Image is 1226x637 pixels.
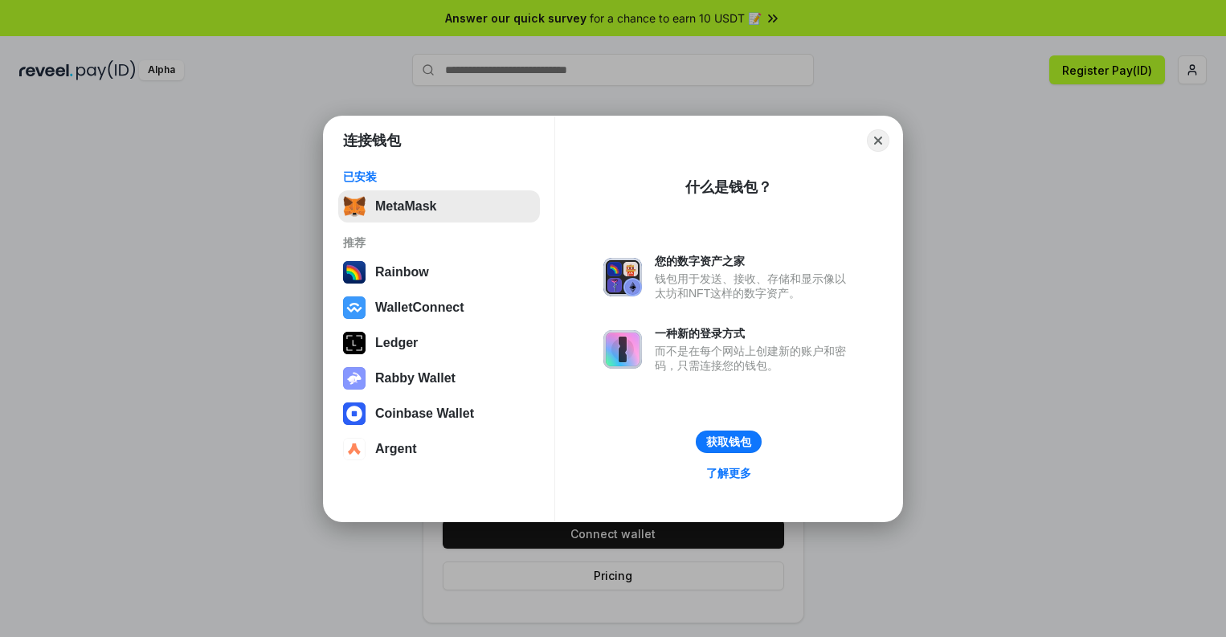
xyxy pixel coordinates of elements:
div: 一种新的登录方式 [655,326,854,341]
div: 获取钱包 [706,435,751,449]
button: WalletConnect [338,292,540,324]
h1: 连接钱包 [343,131,401,150]
div: 推荐 [343,235,535,250]
div: Argent [375,442,417,456]
img: svg+xml,%3Csvg%20xmlns%3D%22http%3A%2F%2Fwww.w3.org%2F2000%2Fsvg%22%20fill%3D%22none%22%20viewBox... [343,367,366,390]
button: Rabby Wallet [338,362,540,394]
div: 您的数字资产之家 [655,254,854,268]
div: Ledger [375,336,418,350]
div: 钱包用于发送、接收、存储和显示像以太坊和NFT这样的数字资产。 [655,272,854,300]
img: svg+xml,%3Csvg%20xmlns%3D%22http%3A%2F%2Fwww.w3.org%2F2000%2Fsvg%22%20fill%3D%22none%22%20viewBox... [603,330,642,369]
img: svg+xml,%3Csvg%20width%3D%2228%22%20height%3D%2228%22%20viewBox%3D%220%200%2028%2028%22%20fill%3D... [343,402,366,425]
img: svg+xml,%3Csvg%20width%3D%2228%22%20height%3D%2228%22%20viewBox%3D%220%200%2028%2028%22%20fill%3D... [343,296,366,319]
div: Rainbow [375,265,429,280]
img: svg+xml,%3Csvg%20xmlns%3D%22http%3A%2F%2Fwww.w3.org%2F2000%2Fsvg%22%20width%3D%2228%22%20height%3... [343,332,366,354]
div: 已安装 [343,169,535,184]
div: 而不是在每个网站上创建新的账户和密码，只需连接您的钱包。 [655,344,854,373]
div: WalletConnect [375,300,464,315]
button: MetaMask [338,190,540,223]
img: svg+xml,%3Csvg%20width%3D%2228%22%20height%3D%2228%22%20viewBox%3D%220%200%2028%2028%22%20fill%3D... [343,438,366,460]
a: 了解更多 [697,463,761,484]
img: svg+xml,%3Csvg%20width%3D%22120%22%20height%3D%22120%22%20viewBox%3D%220%200%20120%20120%22%20fil... [343,261,366,284]
div: 什么是钱包？ [685,178,772,197]
div: Coinbase Wallet [375,406,474,421]
img: svg+xml,%3Csvg%20xmlns%3D%22http%3A%2F%2Fwww.w3.org%2F2000%2Fsvg%22%20fill%3D%22none%22%20viewBox... [603,258,642,296]
div: MetaMask [375,199,436,214]
button: Rainbow [338,256,540,288]
button: Coinbase Wallet [338,398,540,430]
button: Close [867,129,889,152]
div: 了解更多 [706,466,751,480]
button: 获取钱包 [696,431,762,453]
img: svg+xml,%3Csvg%20fill%3D%22none%22%20height%3D%2233%22%20viewBox%3D%220%200%2035%2033%22%20width%... [343,195,366,218]
button: Argent [338,433,540,465]
button: Ledger [338,327,540,359]
div: Rabby Wallet [375,371,456,386]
